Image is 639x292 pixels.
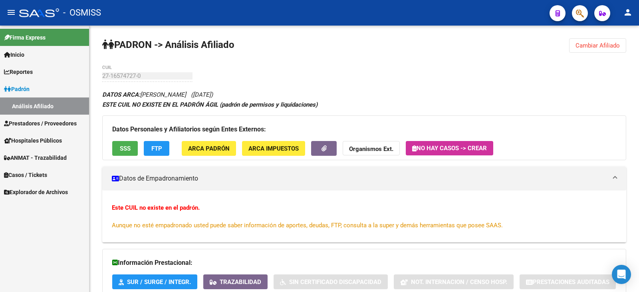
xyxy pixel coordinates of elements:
span: Inicio [4,50,24,59]
button: Trazabilidad [203,274,268,289]
span: ([DATE]) [191,91,213,98]
mat-panel-title: Datos de Empadronamiento [112,174,607,183]
span: ARCA Impuestos [248,145,299,152]
span: Firma Express [4,33,46,42]
button: Prestaciones Auditadas [520,274,616,289]
span: Padrón [4,85,30,93]
strong: PADRON -> Análisis Afiliado [102,39,234,50]
span: No hay casos -> Crear [412,145,487,152]
span: Explorador de Archivos [4,188,68,197]
button: ARCA Padrón [182,141,236,156]
mat-expansion-panel-header: Datos de Empadronamiento [102,167,626,191]
button: Sin Certificado Discapacidad [274,274,388,289]
span: Cambiar Afiliado [575,42,620,49]
span: Aunque no esté empadronado usted puede saber información de aportes, deudas, FTP, consulta a la s... [112,222,503,229]
span: Hospitales Públicos [4,136,62,145]
span: SUR / SURGE / INTEGR. [127,278,191,286]
button: SSS [112,141,138,156]
mat-icon: menu [6,8,16,17]
span: ANMAT - Trazabilidad [4,153,67,162]
button: SUR / SURGE / INTEGR. [112,274,197,289]
span: Sin Certificado Discapacidad [289,278,381,286]
span: Trazabilidad [220,278,261,286]
span: SSS [120,145,131,152]
strong: ESTE CUIL NO EXISTE EN EL PADRÓN ÁGIL (padrón de permisos y liquidaciones) [102,101,318,108]
span: [PERSON_NAME] [102,91,186,98]
button: Organismos Ext. [343,141,400,156]
button: Cambiar Afiliado [569,38,626,53]
span: ARCA Padrón [188,145,230,152]
div: Datos de Empadronamiento [102,191,626,242]
div: Open Intercom Messenger [612,265,631,284]
h3: Datos Personales y Afiliatorios según Entes Externos: [112,124,616,135]
span: - OSMISS [63,4,101,22]
strong: Organismos Ext. [349,145,393,153]
strong: Este CUIL no existe en el padrón. [112,204,200,211]
mat-icon: person [623,8,633,17]
span: Reportes [4,68,33,76]
h3: Información Prestacional: [112,257,616,268]
button: FTP [144,141,169,156]
strong: DATOS ARCA: [102,91,140,98]
span: Prestadores / Proveedores [4,119,77,128]
span: FTP [151,145,162,152]
span: Not. Internacion / Censo Hosp. [411,278,507,286]
button: No hay casos -> Crear [406,141,493,155]
button: ARCA Impuestos [242,141,305,156]
span: Casos / Tickets [4,171,47,179]
span: Prestaciones Auditadas [533,278,609,286]
button: Not. Internacion / Censo Hosp. [394,274,514,289]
